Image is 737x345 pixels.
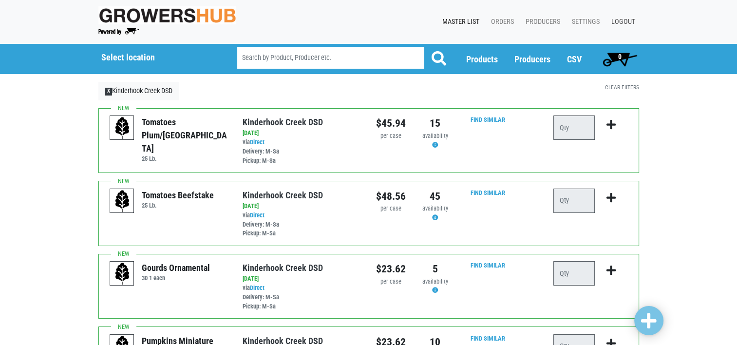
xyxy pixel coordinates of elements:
[376,277,406,287] div: per case
[471,335,505,342] a: Find Similar
[110,262,134,286] img: placeholder-variety-43d6402dacf2d531de610a020419775a.svg
[483,13,518,31] a: Orders
[471,116,505,123] a: Find Similar
[142,189,214,202] div: Tomatoes Beefstake
[420,261,450,277] div: 5
[98,82,180,100] a: XKinderhook Creek DSD
[618,53,622,60] span: 0
[553,189,595,213] input: Qty
[243,211,361,239] div: via
[564,13,604,31] a: Settings
[422,132,448,139] span: availability
[553,115,595,140] input: Qty
[514,54,550,64] a: Producers
[567,54,582,64] a: CSV
[376,189,406,204] div: $48.56
[420,115,450,131] div: 15
[98,6,237,24] img: original-fc7597fdc6adbb9d0e2ae620e786d1a2.jpg
[518,13,564,31] a: Producers
[105,88,113,96] span: X
[243,274,361,284] div: [DATE]
[142,155,228,162] h6: 25 Lb.
[243,190,323,200] a: Kinderhook Creek DSD
[376,204,406,213] div: per case
[142,202,214,209] h6: 25 Lb.
[605,84,639,91] a: Clear Filters
[422,205,448,212] span: availability
[98,28,139,35] img: Powered by Big Wheelbarrow
[243,284,361,311] div: via
[101,52,212,63] h5: Select location
[243,293,361,311] div: Delivery: M-Sa Pickup: M-Sa
[110,116,134,140] img: placeholder-variety-43d6402dacf2d531de610a020419775a.svg
[142,115,228,155] div: Tomatoes Plum/[GEOGRAPHIC_DATA]
[243,147,361,166] div: Delivery: M-Sa Pickup: M-Sa
[243,202,361,211] div: [DATE]
[110,189,134,213] img: placeholder-variety-43d6402dacf2d531de610a020419775a.svg
[422,278,448,285] span: availability
[243,138,361,166] div: via
[471,262,505,269] a: Find Similar
[604,13,639,31] a: Logout
[243,263,323,273] a: Kinderhook Creek DSD
[376,132,406,141] div: per case
[142,261,210,274] div: Gourds Ornamental
[376,261,406,277] div: $23.62
[553,261,595,286] input: Qty
[598,49,642,69] a: 0
[250,284,265,291] a: Direct
[237,47,424,69] input: Search by Product, Producer etc.
[376,115,406,131] div: $45.94
[250,211,265,219] a: Direct
[471,189,505,196] a: Find Similar
[142,274,210,282] h6: 30 1 each
[243,117,323,127] a: Kinderhook Creek DSD
[420,189,450,204] div: 45
[435,13,483,31] a: Master List
[466,54,498,64] a: Products
[250,138,265,146] a: Direct
[243,220,361,239] div: Delivery: M-Sa Pickup: M-Sa
[243,129,361,138] div: [DATE]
